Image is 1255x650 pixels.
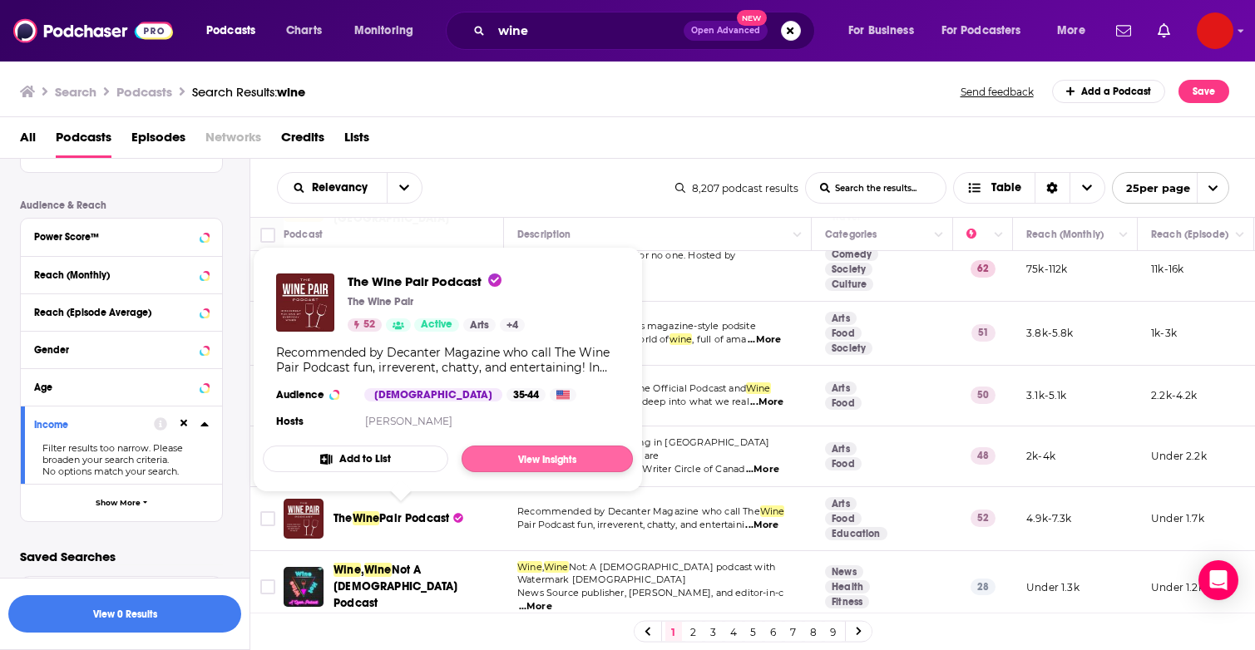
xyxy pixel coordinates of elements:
h3: Search [55,84,96,100]
button: Column Actions [929,225,949,245]
button: Choose View [953,172,1105,204]
a: 5 [745,622,762,642]
a: Comedy [825,248,878,261]
span: More [1057,19,1085,42]
button: Power Score™ [34,225,209,246]
p: 11k-16k [1151,262,1183,276]
span: -lovers, this magazine-style podsite [593,320,756,332]
div: Recommended by Decanter Magazine who call The Wine Pair Podcast fun, irreverent, chatty, and ente... [276,345,620,375]
a: Fitness [825,595,869,608]
span: Relevancy [312,182,373,194]
span: Wine [334,563,361,577]
a: 4 [725,622,742,642]
img: Wine, Wine Not A Queer Podcast [284,567,324,607]
button: Show profile menu [1197,12,1233,49]
p: 52 [971,510,996,526]
a: The Wine Pair Podcast [284,499,324,539]
img: Podchaser - Follow, Share and Rate Podcasts [13,15,173,47]
a: Search Results:wine [192,84,305,100]
a: 1 [665,622,682,642]
a: Credits [281,124,324,158]
button: Column Actions [1114,225,1134,245]
div: Reach (Episode) [1151,224,1228,244]
span: Logged in as DoubleForte [1197,12,1233,49]
span: , [542,561,544,573]
div: Podcast [284,224,323,244]
p: 4.9k-7.3k [1026,511,1072,525]
span: Wine [364,563,392,577]
button: Select [20,576,223,613]
span: ...More [745,519,778,532]
a: Culture [825,278,873,291]
p: Under 2.2k [1151,449,1207,463]
button: Gender [34,338,209,359]
button: Reach (Monthly) [34,263,209,284]
span: Active [421,317,452,333]
a: TheWinePair Podcast [334,510,463,527]
span: , full of ama [692,333,746,345]
span: News Source publisher, [PERSON_NAME], and editor-in-c [517,587,783,598]
span: 25 per page [1113,175,1190,201]
button: open menu [387,173,422,203]
button: Age [34,376,209,396]
div: 35-44 [506,388,546,401]
p: 28 [971,579,996,595]
span: Toggle select row [260,579,275,594]
p: Under 1.2k [1151,580,1204,594]
span: The [334,511,353,525]
div: Categories [825,224,877,244]
div: 8,207 podcast results [675,182,798,195]
a: Episodes [131,124,185,158]
div: Search podcasts, credits, & more... [462,12,831,50]
a: Arts [825,382,857,395]
button: open menu [278,182,387,194]
a: Food [825,457,862,470]
a: [PERSON_NAME] [365,415,452,427]
a: Add a Podcast [1052,80,1166,103]
input: Search podcasts, credits, & more... [492,17,684,44]
a: Food [825,512,862,525]
span: ...More [750,396,783,409]
a: Arts [463,318,496,332]
a: Arts [825,312,857,325]
a: Show notifications dropdown [1151,17,1177,45]
span: Wine [544,561,569,573]
p: 51 [971,324,996,341]
a: 9 [825,622,842,642]
img: User Profile [1197,12,1233,49]
a: Food [825,327,862,340]
a: Health [825,580,870,593]
a: Podcasts [56,124,111,158]
p: Saved Searches [20,549,223,564]
span: For Podcasters [941,19,1021,42]
button: Send feedback [956,85,1039,99]
span: writers living in [GEOGRAPHIC_DATA] [GEOGRAPHIC_DATA]. We are [517,436,769,461]
span: Recommended by Decanter Magazine who call The [517,505,760,517]
a: Lists [344,124,369,158]
button: Column Actions [989,225,1009,245]
div: Income [34,419,143,431]
div: Reach (Monthly) [34,269,195,281]
div: Age [34,382,195,393]
button: Open AdvancedNew [684,21,768,41]
p: Under 1.7k [1151,511,1204,525]
a: 8 [805,622,822,642]
p: 2k-4k [1026,449,1055,463]
span: Wine [353,511,380,525]
a: +4 [500,318,525,332]
div: Reach (Episode Average) [34,307,195,318]
button: Column Actions [788,225,808,245]
div: Open Intercom Messenger [1198,560,1238,600]
div: Filter results too narrow. Please broaden your search criteria. [34,442,209,465]
a: News [825,565,863,579]
a: The Wine Pair Podcast [348,273,525,289]
a: Society [825,342,872,355]
span: , [361,563,364,577]
button: Show More [21,484,222,521]
h2: Choose List sort [277,172,422,204]
p: 3.8k-5.8k [1026,326,1074,340]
